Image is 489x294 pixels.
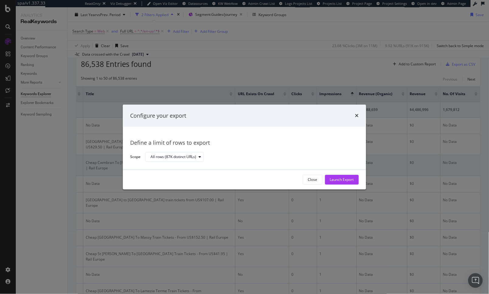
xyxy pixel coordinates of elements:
div: All rows (87K distinct URLs) [151,155,196,159]
div: Define a limit of rows to export [130,139,359,147]
button: All rows (87K distinct URLs) [145,152,204,162]
div: Close [308,177,317,182]
div: modal [123,105,366,189]
label: Scope [130,154,140,161]
button: Launch Export [325,175,359,185]
div: Open Intercom Messenger [468,273,483,288]
div: times [355,112,359,120]
div: Launch Export [330,177,354,182]
button: Close [303,175,323,185]
div: Configure your export [130,112,186,120]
